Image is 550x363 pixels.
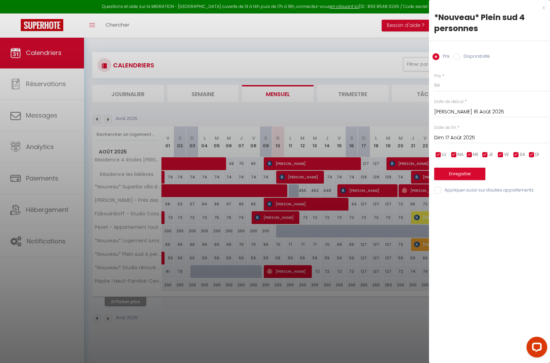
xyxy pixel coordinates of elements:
[434,12,545,34] div: *Nouveau* Plein sud 4 personnes
[535,151,539,158] span: DI
[434,99,464,105] label: Date de début
[488,151,493,158] span: JE
[434,124,456,131] label: Date de fin
[429,3,545,12] div: x
[504,151,509,158] span: VE
[460,53,490,61] label: Disponibilité
[434,168,485,180] button: Enregistrer
[520,151,525,158] span: SA
[457,151,464,158] span: MA
[442,151,446,158] span: LU
[521,334,550,363] iframe: LiveChat chat widget
[473,151,478,158] span: ME
[439,53,450,61] label: Prix
[434,73,441,80] label: Prix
